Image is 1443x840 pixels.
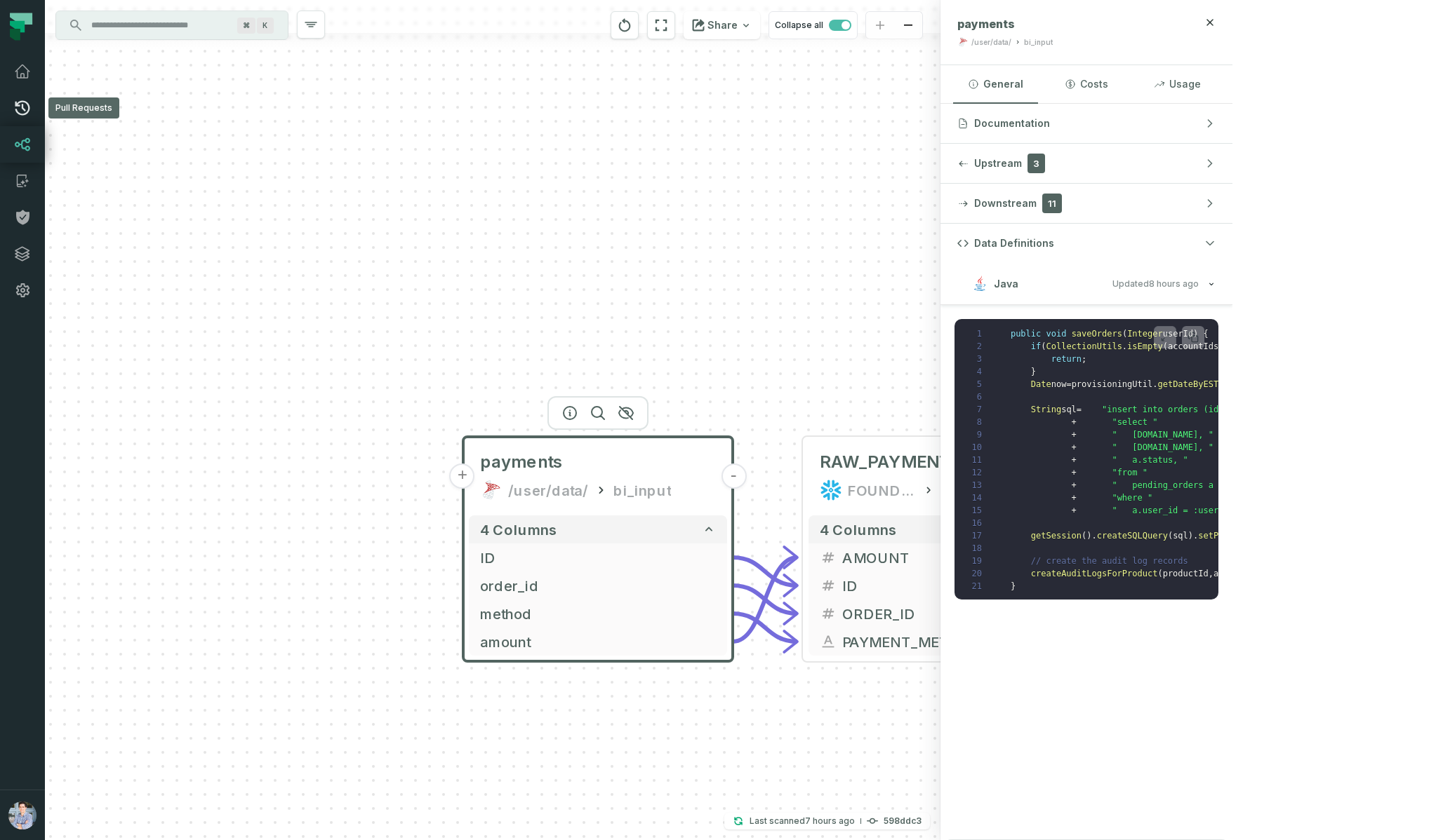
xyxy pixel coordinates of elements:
span: " a.user_id = :userId" [1112,506,1233,515]
span: Press ⌘ + K to focus the search bar [237,18,255,34]
span: } [1031,367,1036,377]
button: Documentation [940,104,1232,143]
span: Downstream [974,196,1037,210]
button: zoom out [894,12,922,39]
span: 1 [963,327,990,340]
span: "where " [1112,493,1152,503]
span: Updated [1112,278,1199,289]
span: 10 [963,441,990,454]
relative-time: Oct 9, 2025, 2:15 AM GMT+1 [805,815,855,826]
span: , [1209,569,1213,578]
button: AMOUNT [809,543,1067,571]
span: return [1051,354,1082,364]
button: Last scanned[DATE] 2:15:57 AM598ddc3 [724,813,930,829]
span: Java [994,277,1018,291]
span: = [1077,405,1082,414]
span: 5 [963,378,990,391]
span: sql [1061,405,1077,414]
span: isEmpty [1127,341,1163,351]
div: Pull Requests [48,97,119,118]
span: 11 [1042,194,1062,213]
span: 16 [963,517,990,529]
span: decimal [820,577,837,594]
button: + [450,463,475,489]
div: bi_input [1024,37,1053,48]
span: AMOUNT [842,547,1056,568]
span: decimal [820,549,837,566]
div: /user/data/ [508,479,588,501]
span: ( [1041,341,1046,351]
span: ( [1157,569,1162,578]
span: + [1072,455,1077,465]
span: decimal [820,605,837,622]
span: provisioningUtil [1072,379,1153,389]
span: getDateByEST [1157,379,1218,389]
button: order_id [469,571,727,599]
span: ID [480,547,716,568]
span: payments [957,17,1015,31]
span: " a.status, " [1112,455,1188,465]
span: = [1066,379,1071,389]
span: + [1072,430,1077,440]
span: ) [1086,531,1091,541]
span: . [1152,379,1157,389]
span: + [1072,468,1077,477]
span: + [1072,506,1077,515]
span: createAuditLogsForProduct [1031,569,1158,578]
g: Edge from 4c1bf5a264361d99486b0e92d81fd463 to 616efa676917f6a678dd14162abb4313 [733,557,797,585]
span: + [1072,417,1077,427]
relative-time: Oct 9, 2025, 1:01 AM GMT+1 [1149,278,1199,289]
span: Documentation [974,116,1050,130]
span: productId [1163,569,1209,578]
button: Costs [1044,65,1129,103]
span: 15 [963,504,990,517]
span: 13 [963,479,990,492]
span: // create the audit log records [1031,556,1188,566]
button: Upstream3 [940,144,1232,183]
span: { [1204,329,1209,339]
span: 8 [963,416,990,428]
span: Data Definitions [974,236,1054,250]
span: order_id [480,575,716,596]
div: bi_input [613,479,671,501]
span: sql [1173,531,1188,541]
button: Share [684,11,760,39]
button: Data Definitions [940,224,1232,263]
span: 6 [963,391,990,403]
span: + [1072,442,1077,452]
span: ( [1122,329,1127,339]
span: PAYMENT_METHOD [842,631,1056,652]
div: /user/data/ [971,37,1011,48]
span: . [1092,531,1097,541]
div: JavaUpdated[DATE] 1:01:39 AM [940,305,1232,614]
span: ID [842,575,1056,596]
span: createSQLQuery [1097,531,1168,541]
span: now [1051,379,1067,389]
span: ; [1082,354,1086,364]
img: avatar of Alon Nafta [8,801,36,829]
button: Usage [1135,65,1220,103]
span: getSession [1031,531,1082,541]
span: 4 columns [480,521,557,538]
span: ) [1188,531,1193,541]
button: ID [809,571,1067,599]
g: Edge from 4c1bf5a264361d99486b0e92d81fd463 to 616efa676917f6a678dd14162abb4313 [733,614,797,642]
span: Date [1031,379,1051,389]
span: 3 [1028,154,1045,173]
span: 14 [963,492,990,504]
span: accountIds [1213,569,1264,578]
span: + [1072,493,1077,503]
span: Press ⌘ + K to focus the search bar [257,18,274,34]
span: 21 [963,580,990,592]
span: . [1193,531,1198,541]
span: 2 [963,340,990,353]
button: PAYMENT_METHOD [809,628,1067,656]
span: 3 [963,353,990,365]
span: if [1031,341,1041,351]
span: 20 [963,567,990,580]
span: public [1011,329,1041,339]
span: method [480,603,716,624]
span: String [1031,405,1061,414]
g: Edge from 4c1bf5a264361d99486b0e92d81fd463 to 616efa676917f6a678dd14162abb4313 [733,557,797,642]
h4: 598ddc3 [884,817,922,825]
